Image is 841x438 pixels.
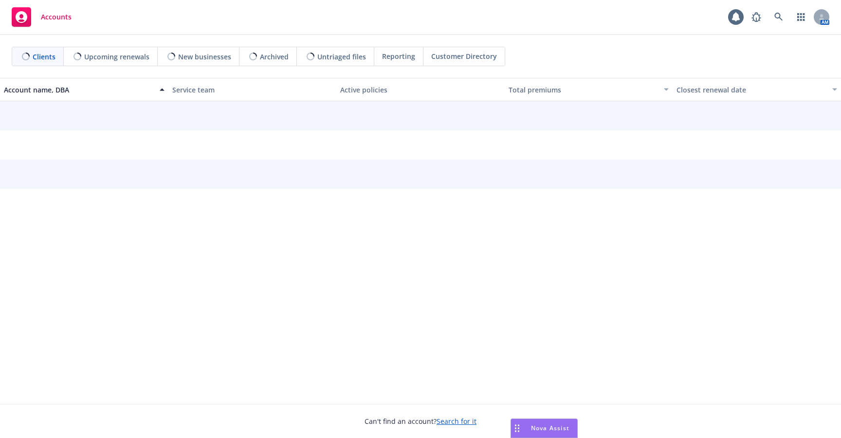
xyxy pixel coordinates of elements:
[178,52,231,62] span: New businesses
[260,52,289,62] span: Archived
[791,7,811,27] a: Switch app
[4,85,154,95] div: Account name, DBA
[8,3,75,31] a: Accounts
[168,78,337,101] button: Service team
[531,424,569,432] span: Nova Assist
[84,52,149,62] span: Upcoming renewals
[511,419,523,438] div: Drag to move
[365,416,476,426] span: Can't find an account?
[33,52,55,62] span: Clients
[511,419,578,438] button: Nova Assist
[336,78,505,101] button: Active policies
[769,7,788,27] a: Search
[437,417,476,426] a: Search for it
[41,13,72,21] span: Accounts
[747,7,766,27] a: Report a Bug
[673,78,841,101] button: Closest renewal date
[509,85,658,95] div: Total premiums
[505,78,673,101] button: Total premiums
[431,51,497,61] span: Customer Directory
[340,85,501,95] div: Active policies
[317,52,366,62] span: Untriaged files
[172,85,333,95] div: Service team
[676,85,826,95] div: Closest renewal date
[382,51,415,61] span: Reporting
